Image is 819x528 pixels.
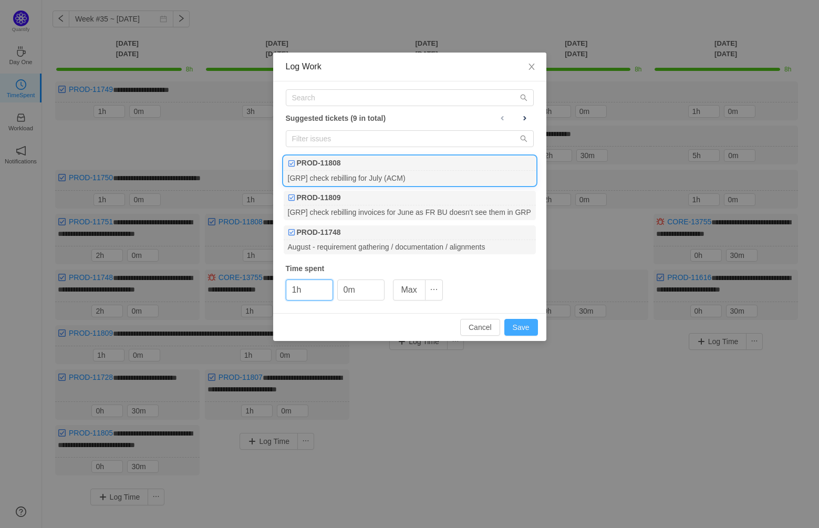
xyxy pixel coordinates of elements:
[517,53,546,82] button: Close
[527,63,536,71] i: icon: close
[286,89,534,106] input: Search
[460,319,500,336] button: Cancel
[286,130,534,147] input: Filter issues
[286,263,534,274] div: Time spent
[425,279,443,301] button: icon: ellipsis
[504,319,538,336] button: Save
[297,227,341,238] b: PROD-11748
[284,171,536,185] div: [GRP] check rebilling for July (ACM)
[288,160,295,167] img: Task
[393,279,426,301] button: Max
[288,229,295,236] img: Task
[520,94,527,101] i: icon: search
[284,240,536,254] div: August - requirement gathering / documentation / alignments
[520,135,527,142] i: icon: search
[288,194,295,201] img: Task
[297,158,341,169] b: PROD-11808
[284,205,536,220] div: [GRP] check rebilling invoices for June as FR BU doesn't see them in GRP
[286,61,534,73] div: Log Work
[286,111,534,125] div: Suggested tickets (9 in total)
[297,192,341,203] b: PROD-11809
